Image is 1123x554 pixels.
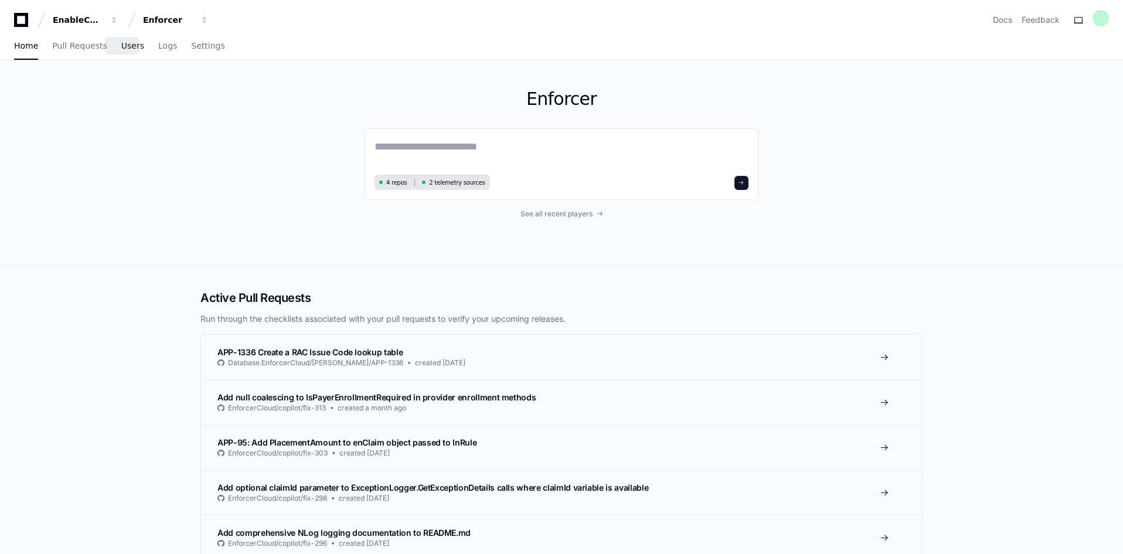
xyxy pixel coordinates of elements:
[228,448,328,458] span: EnforcerCloud/copilot/fix-303
[14,33,38,60] a: Home
[200,313,923,325] p: Run through the checklists associated with your pull requests to verify your upcoming releases.
[339,448,390,458] span: created [DATE]
[200,290,923,306] h2: Active Pull Requests
[201,379,922,424] a: Add null coalescing to IsPayerEnrollmentRequired in provider enrollment methodsEnforcerCloud/copi...
[1022,14,1060,26] button: Feedback
[201,335,922,379] a: APP-1336 Create a RAC Issue Code lookup tableDatabase.EnforcerCloud/[PERSON_NAME]/APP-1336created...
[217,482,648,492] span: Add optional claimId parameter to ExceptionLogger.GetExceptionDetails calls where claimId variabl...
[339,494,389,503] span: created [DATE]
[14,42,38,49] span: Home
[217,528,471,538] span: Add comprehensive NLog logging documentation to README.md
[228,494,327,503] span: EnforcerCloud/copilot/fix-298
[386,178,407,187] span: 4 repos
[52,42,107,49] span: Pull Requests
[993,14,1012,26] a: Docs
[201,470,922,515] a: Add optional claimId parameter to ExceptionLogger.GetExceptionDetails calls where claimId variabl...
[121,42,144,49] span: Users
[143,14,193,26] div: Enforcer
[158,33,177,60] a: Logs
[228,358,403,368] span: Database.EnforcerCloud/[PERSON_NAME]/APP-1336
[520,209,593,219] span: See all recent players
[191,33,224,60] a: Settings
[217,347,403,357] span: APP-1336 Create a RAC Issue Code lookup table
[429,178,485,187] span: 2 telemetry sources
[53,14,103,26] div: EnableComp
[228,539,327,548] span: EnforcerCloud/copilot/fix-296
[138,9,213,30] button: Enforcer
[217,392,536,402] span: Add null coalescing to IsPayerEnrollmentRequired in provider enrollment methods
[121,33,144,60] a: Users
[52,33,107,60] a: Pull Requests
[228,403,326,413] span: EnforcerCloud/copilot/fix-313
[365,209,758,219] a: See all recent players
[158,42,177,49] span: Logs
[217,437,477,447] span: APP-95: Add PlacementAmount to enClaim object passed to InRule
[201,424,922,470] a: APP-95: Add PlacementAmount to enClaim object passed to InRuleEnforcerCloud/copilot/fix-303create...
[339,539,389,548] span: created [DATE]
[415,358,465,368] span: created [DATE]
[338,403,406,413] span: created a month ago
[191,42,224,49] span: Settings
[365,89,758,110] h1: Enforcer
[48,9,123,30] button: EnableComp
